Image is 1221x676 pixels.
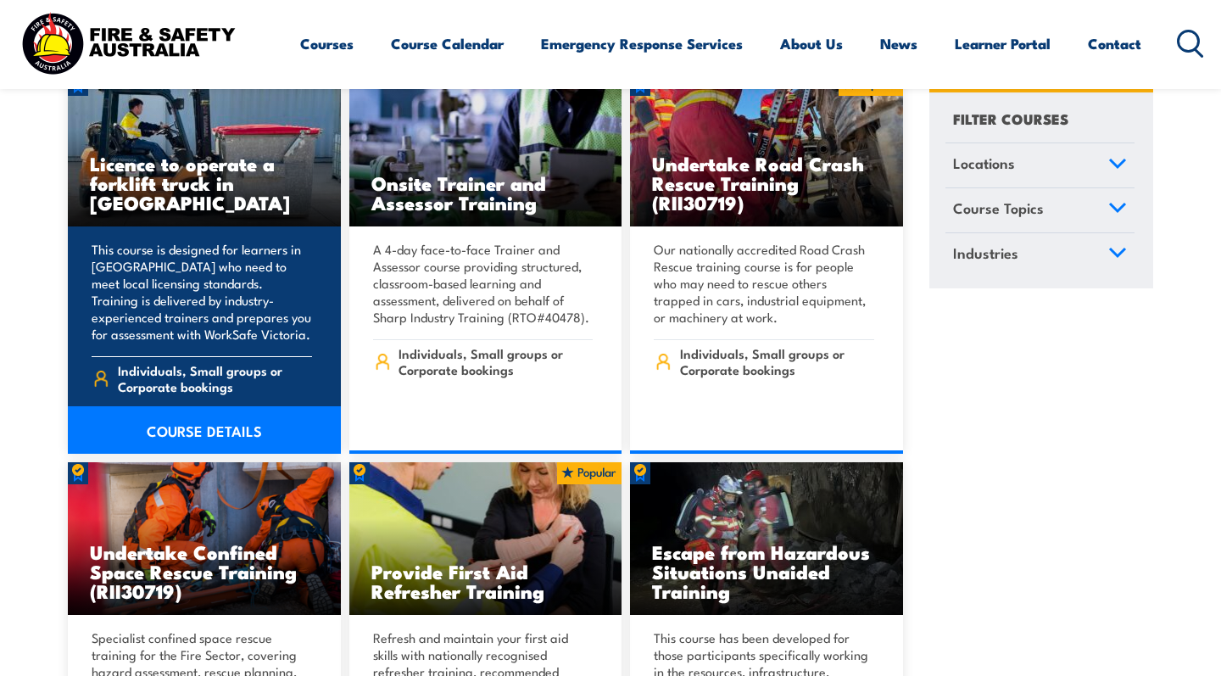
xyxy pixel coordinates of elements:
a: COURSE DETAILS [68,406,341,454]
a: Licence to operate a forklift truck in [GEOGRAPHIC_DATA] [68,74,341,226]
a: Onsite Trainer and Assessor Training [349,74,622,226]
img: Provide First Aid (Blended Learning) [349,462,622,615]
h3: Provide First Aid Refresher Training [371,561,600,601]
h3: Escape from Hazardous Situations Unaided Training [652,542,881,601]
span: Individuals, Small groups or Corporate bookings [680,345,874,377]
span: Locations [953,152,1015,175]
span: Individuals, Small groups or Corporate bookings [399,345,593,377]
a: Industries [945,232,1135,277]
img: Underground mine rescue [630,462,903,615]
span: Industries [953,241,1018,264]
a: Course Calendar [391,21,504,66]
p: This course is designed for learners in [GEOGRAPHIC_DATA] who need to meet local licensing standa... [92,241,312,343]
img: Undertake Confined Space Rescue Training (non Fire-Sector) (2) [68,462,341,615]
p: Our nationally accredited Road Crash Rescue training course is for people who may need to rescue ... [654,241,874,326]
h4: FILTER COURSES [953,107,1068,130]
a: News [880,21,917,66]
a: Escape from Hazardous Situations Unaided Training [630,462,903,615]
h3: Undertake Confined Space Rescue Training (RII30719) [90,542,319,601]
a: Undertake Road Crash Rescue Training (RII30719) [630,74,903,226]
a: Undertake Confined Space Rescue Training (RII30719) [68,462,341,615]
img: Road Crash Rescue Training [630,74,903,226]
img: Safety For Leaders [349,74,622,226]
a: Course Topics [945,188,1135,232]
span: Individuals, Small groups or Corporate bookings [118,362,312,394]
h3: Undertake Road Crash Rescue Training (RII30719) [652,154,881,212]
a: About Us [780,21,843,66]
img: Licence to operate a forklift truck Training [68,74,341,226]
span: Course Topics [953,197,1044,220]
a: Contact [1088,21,1141,66]
a: Locations [945,143,1135,187]
a: Emergency Response Services [541,21,743,66]
p: A 4-day face-to-face Trainer and Assessor course providing structured, classroom-based learning a... [373,241,594,326]
a: Courses [300,21,354,66]
h3: Onsite Trainer and Assessor Training [371,173,600,212]
a: Provide First Aid Refresher Training [349,462,622,615]
h3: Licence to operate a forklift truck in [GEOGRAPHIC_DATA] [90,154,319,212]
a: Learner Portal [955,21,1051,66]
